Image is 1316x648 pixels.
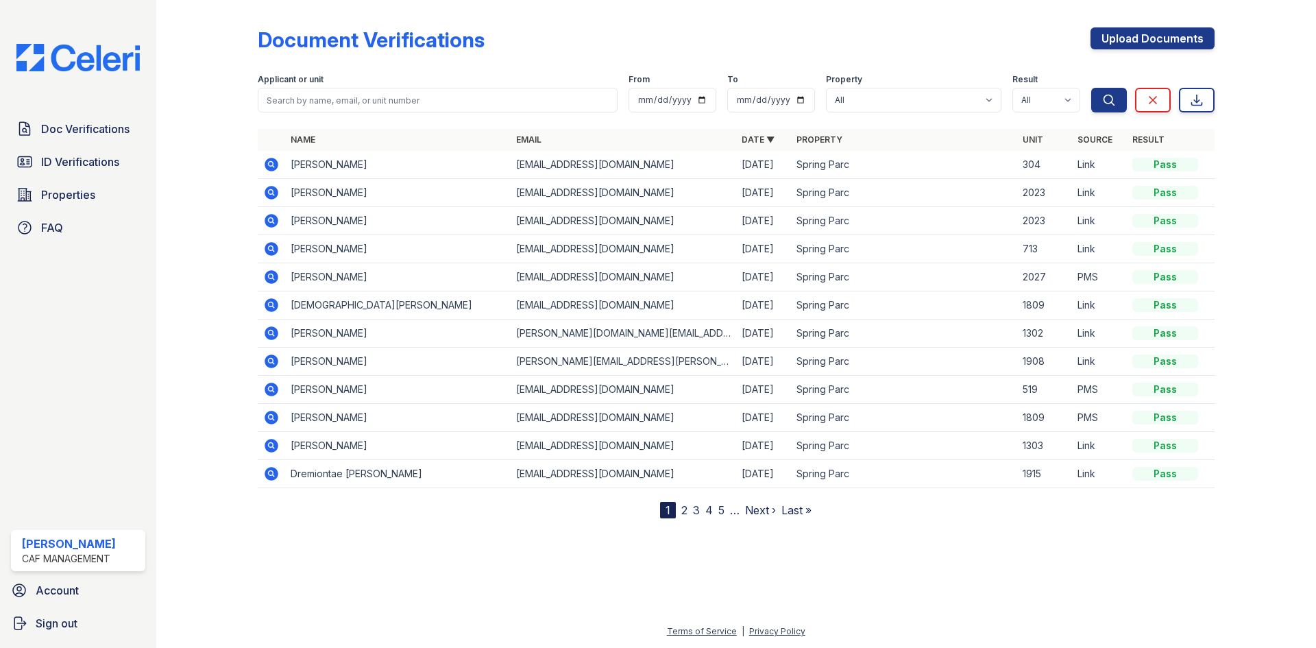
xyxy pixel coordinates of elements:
[736,404,791,432] td: [DATE]
[258,74,324,85] label: Applicant or unit
[1132,326,1198,340] div: Pass
[1072,432,1127,460] td: Link
[1132,467,1198,481] div: Pass
[742,626,744,636] div: |
[1072,151,1127,179] td: Link
[629,74,650,85] label: From
[660,502,676,518] div: 1
[511,263,736,291] td: [EMAIL_ADDRESS][DOMAIN_NAME]
[1072,460,1127,488] td: Link
[516,134,541,145] a: Email
[285,151,511,179] td: [PERSON_NAME]
[36,582,79,599] span: Account
[1017,460,1072,488] td: 1915
[781,503,812,517] a: Last »
[1023,134,1043,145] a: Unit
[736,291,791,320] td: [DATE]
[745,503,776,517] a: Next ›
[736,376,791,404] td: [DATE]
[681,503,687,517] a: 2
[667,626,737,636] a: Terms of Service
[1132,439,1198,453] div: Pass
[1072,207,1127,235] td: Link
[727,74,738,85] label: To
[1132,186,1198,200] div: Pass
[285,179,511,207] td: [PERSON_NAME]
[291,134,315,145] a: Name
[1132,214,1198,228] div: Pass
[1132,158,1198,171] div: Pass
[736,460,791,488] td: [DATE]
[11,214,145,241] a: FAQ
[1132,411,1198,424] div: Pass
[791,320,1016,348] td: Spring Parc
[736,348,791,376] td: [DATE]
[41,154,119,170] span: ID Verifications
[1072,235,1127,263] td: Link
[742,134,775,145] a: Date ▼
[791,432,1016,460] td: Spring Parc
[1017,263,1072,291] td: 2027
[736,320,791,348] td: [DATE]
[5,44,151,71] img: CE_Logo_Blue-a8612792a0a2168367f1c8372b55b34899dd931a85d93a1a3d3e32e68fde9ad4.png
[36,615,77,632] span: Sign out
[693,503,700,517] a: 3
[285,432,511,460] td: [PERSON_NAME]
[1077,134,1112,145] a: Source
[791,235,1016,263] td: Spring Parc
[736,432,791,460] td: [DATE]
[1017,151,1072,179] td: 304
[285,291,511,320] td: [DEMOGRAPHIC_DATA][PERSON_NAME]
[511,151,736,179] td: [EMAIL_ADDRESS][DOMAIN_NAME]
[1072,179,1127,207] td: Link
[736,235,791,263] td: [DATE]
[791,376,1016,404] td: Spring Parc
[1072,404,1127,432] td: PMS
[1017,376,1072,404] td: 519
[41,187,95,203] span: Properties
[22,536,116,552] div: [PERSON_NAME]
[11,148,145,176] a: ID Verifications
[11,115,145,143] a: Doc Verifications
[791,291,1016,320] td: Spring Parc
[1072,263,1127,291] td: PMS
[285,376,511,404] td: [PERSON_NAME]
[285,207,511,235] td: [PERSON_NAME]
[1072,376,1127,404] td: PMS
[511,376,736,404] td: [EMAIL_ADDRESS][DOMAIN_NAME]
[1132,242,1198,256] div: Pass
[285,263,511,291] td: [PERSON_NAME]
[41,121,130,137] span: Doc Verifications
[718,503,724,517] a: 5
[511,404,736,432] td: [EMAIL_ADDRESS][DOMAIN_NAME]
[5,577,151,604] a: Account
[791,348,1016,376] td: Spring Parc
[1072,348,1127,376] td: Link
[258,27,485,52] div: Document Verifications
[826,74,862,85] label: Property
[1072,291,1127,320] td: Link
[258,88,618,112] input: Search by name, email, or unit number
[511,460,736,488] td: [EMAIL_ADDRESS][DOMAIN_NAME]
[736,151,791,179] td: [DATE]
[736,207,791,235] td: [DATE]
[1132,355,1198,368] div: Pass
[511,235,736,263] td: [EMAIL_ADDRESS][DOMAIN_NAME]
[1017,432,1072,460] td: 1303
[791,460,1016,488] td: Spring Parc
[5,610,151,637] a: Sign out
[511,320,736,348] td: [PERSON_NAME][DOMAIN_NAME][EMAIL_ADDRESS][DOMAIN_NAME]
[511,291,736,320] td: [EMAIL_ADDRESS][DOMAIN_NAME]
[1017,320,1072,348] td: 1302
[285,235,511,263] td: [PERSON_NAME]
[1017,207,1072,235] td: 2023
[285,320,511,348] td: [PERSON_NAME]
[1017,235,1072,263] td: 713
[1072,320,1127,348] td: Link
[749,626,805,636] a: Privacy Policy
[736,263,791,291] td: [DATE]
[791,404,1016,432] td: Spring Parc
[791,207,1016,235] td: Spring Parc
[41,219,63,236] span: FAQ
